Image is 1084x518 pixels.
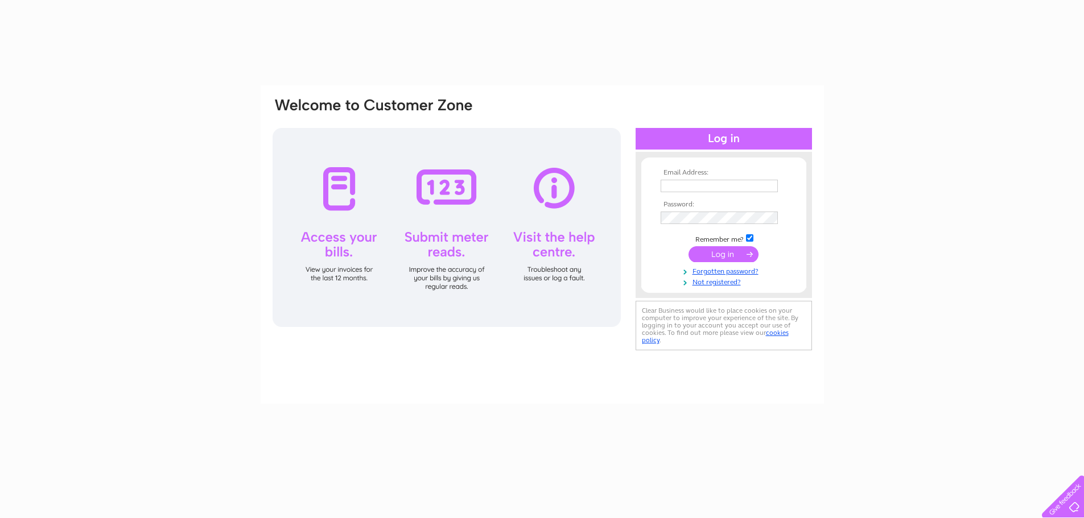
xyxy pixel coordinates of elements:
td: Remember me? [658,233,790,244]
th: Email Address: [658,169,790,177]
input: Submit [689,246,759,262]
div: Clear Business would like to place cookies on your computer to improve your experience of the sit... [636,301,812,350]
th: Password: [658,201,790,209]
a: cookies policy [642,329,789,344]
a: Not registered? [661,276,790,287]
a: Forgotten password? [661,265,790,276]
